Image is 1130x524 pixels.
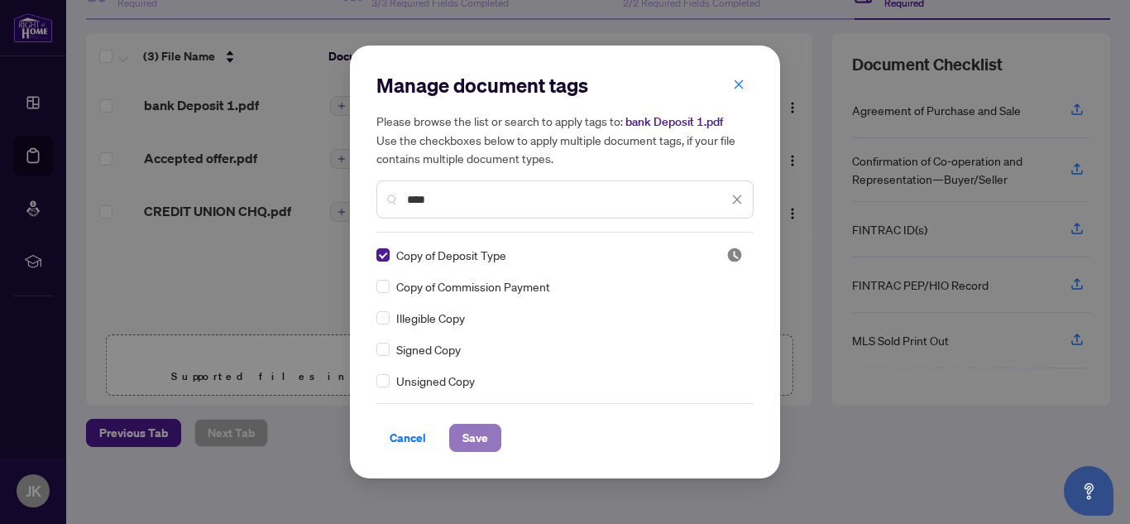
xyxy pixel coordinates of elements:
[396,309,465,327] span: Illegible Copy
[1064,466,1113,516] button: Open asap
[462,425,488,451] span: Save
[726,247,743,263] img: status
[625,114,723,129] span: bank Deposit 1.pdf
[449,424,501,452] button: Save
[390,425,426,451] span: Cancel
[376,72,754,99] h2: Manage document tags
[376,424,439,452] button: Cancel
[396,372,475,390] span: Unsigned Copy
[733,79,745,90] span: close
[726,247,743,263] span: Pending Review
[376,112,754,167] h5: Please browse the list or search to apply tags to: Use the checkboxes below to apply multiple doc...
[396,340,461,358] span: Signed Copy
[396,246,506,264] span: Copy of Deposit Type
[731,194,743,205] span: close
[396,277,550,296] span: Copy of Commission Payment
